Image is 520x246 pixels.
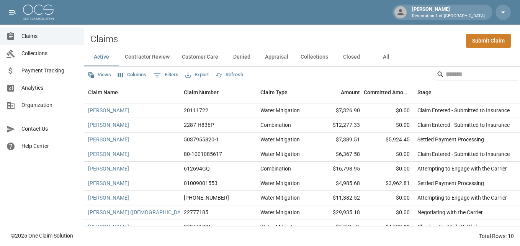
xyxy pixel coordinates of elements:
[88,107,129,114] a: [PERSON_NAME]
[364,205,414,220] div: $0.00
[417,208,483,216] div: Negotiating with the Carrier
[314,118,364,133] div: $12,277.33
[314,133,364,147] div: $7,389.51
[260,179,300,187] div: Water Mitigation
[409,5,488,19] div: [PERSON_NAME]
[183,69,211,81] button: Export
[88,136,129,143] a: [PERSON_NAME]
[314,147,364,162] div: $6,367.58
[314,205,364,220] div: $29,935.18
[364,147,414,162] div: $0.00
[260,121,291,129] div: Combination
[88,194,129,202] a: [PERSON_NAME]
[364,118,414,133] div: $0.00
[417,136,484,143] div: Settled Payment Processing
[314,103,364,118] div: $7,326.90
[88,208,190,216] a: [PERSON_NAME] ([DEMOGRAPHIC_DATA])
[21,142,78,150] span: Help Center
[314,162,364,176] div: $16,798.95
[11,232,73,239] div: © 2025 One Claim Solution
[417,121,510,129] div: Claim Entered - Submitted to Insurance
[21,67,78,75] span: Payment Tracking
[184,82,219,103] div: Claim Number
[417,179,484,187] div: Settled Payment Processing
[151,69,180,81] button: Show filters
[21,49,78,57] span: Collections
[364,82,410,103] div: Committed Amount
[116,69,148,81] button: Select columns
[314,82,364,103] div: Amount
[417,82,432,103] div: Stage
[364,176,414,191] div: $3,962.81
[260,223,300,231] div: Water Mitigation
[260,150,300,158] div: Water Mitigation
[88,179,129,187] a: [PERSON_NAME]
[417,150,510,158] div: Claim Entered - Submitted to Insurance
[314,176,364,191] div: $4,985.68
[314,191,364,205] div: $11,382.52
[260,208,300,216] div: Water Mitigation
[257,82,314,103] div: Claim Type
[184,121,214,129] div: 2287-H836P
[364,103,414,118] div: $0.00
[184,194,229,202] div: 300-0376652-2025
[88,223,129,231] a: [PERSON_NAME]
[260,107,300,114] div: Water Mitigation
[88,82,118,103] div: Claim Name
[88,165,129,172] a: [PERSON_NAME]
[479,232,514,240] div: Total Rows: 10
[364,133,414,147] div: $5,924.45
[214,69,245,81] button: Refresh
[260,165,291,172] div: Combination
[364,162,414,176] div: $0.00
[417,107,510,114] div: Claim Entered - Submitted to Insurance
[86,69,113,81] button: Views
[184,223,211,231] div: 059661096
[21,32,78,40] span: Claims
[184,107,208,114] div: 20111722
[184,150,222,158] div: 80-1001085617
[84,82,180,103] div: Claim Name
[314,220,364,235] div: $5,591.76
[84,48,520,66] div: dynamic tabs
[184,179,217,187] div: 01009001553
[90,34,118,45] h2: Claims
[5,5,20,20] button: open drawer
[21,84,78,92] span: Analytics
[364,191,414,205] div: $0.00
[180,82,257,103] div: Claim Number
[184,208,208,216] div: 22777185
[259,48,294,66] button: Appraisal
[369,48,403,66] button: All
[84,48,119,66] button: Active
[21,125,78,133] span: Contact Us
[23,5,54,20] img: ocs-logo-white-transparent.png
[334,48,369,66] button: Closed
[341,82,360,103] div: Amount
[466,34,511,48] a: Submit Claim
[417,165,507,172] div: Attempting to Engage with the Carrier
[184,136,219,143] div: 5037955820-1
[184,165,210,172] div: 612694GQ
[294,48,334,66] button: Collections
[364,220,414,235] div: $4,500.00
[88,121,129,129] a: [PERSON_NAME]
[21,101,78,109] span: Organization
[260,82,288,103] div: Claim Type
[176,48,224,66] button: Customer Care
[364,82,414,103] div: Committed Amount
[260,194,300,202] div: Water Mitigation
[224,48,259,66] button: Denied
[119,48,176,66] button: Contractor Review
[88,150,129,158] a: [PERSON_NAME]
[260,136,300,143] div: Water Mitigation
[417,223,477,231] div: Check in the Mail - Settled
[417,194,507,202] div: Attempting to Engage with the Carrier
[412,13,485,20] p: Restoration 1 of [GEOGRAPHIC_DATA]
[437,68,518,82] div: Search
